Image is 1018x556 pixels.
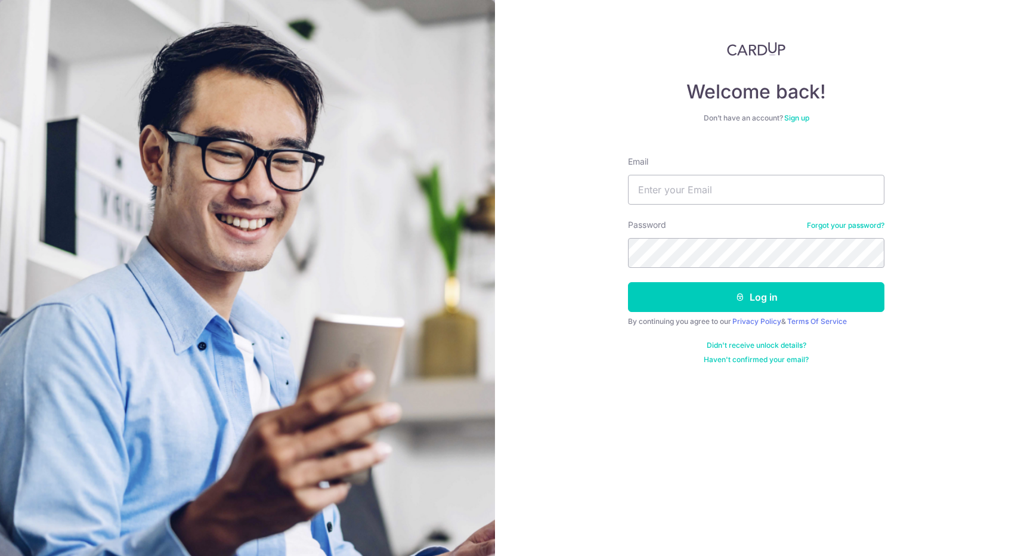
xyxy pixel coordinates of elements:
label: Email [628,156,648,168]
div: Don’t have an account? [628,113,884,123]
img: CardUp Logo [727,42,785,56]
input: Enter your Email [628,175,884,205]
label: Password [628,219,666,231]
a: Terms Of Service [787,317,847,326]
a: Didn't receive unlock details? [707,341,806,350]
a: Privacy Policy [732,317,781,326]
button: Log in [628,282,884,312]
h4: Welcome back! [628,80,884,104]
a: Haven't confirmed your email? [704,355,809,365]
a: Sign up [784,113,809,122]
div: By continuing you agree to our & [628,317,884,326]
a: Forgot your password? [807,221,884,230]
